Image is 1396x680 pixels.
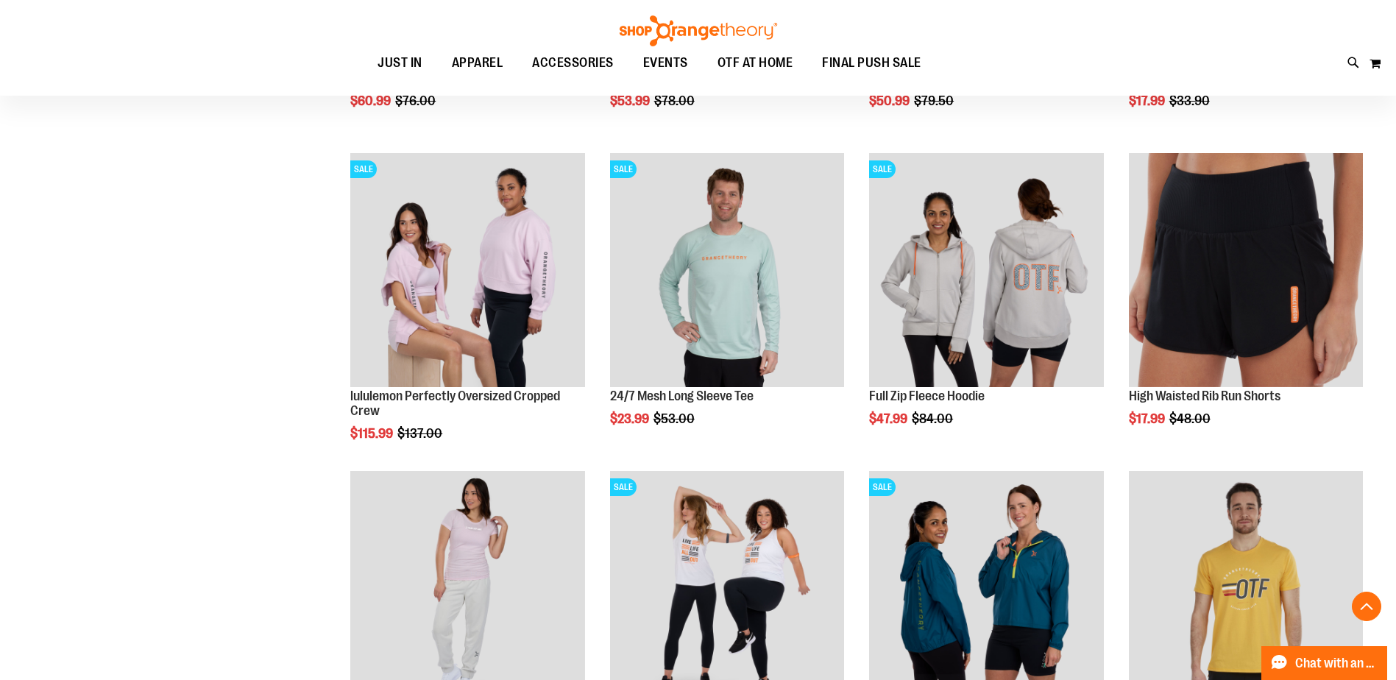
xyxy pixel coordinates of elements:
[610,411,651,426] span: $23.99
[628,46,703,80] a: EVENTS
[363,46,437,80] a: JUST IN
[1129,411,1167,426] span: $17.99
[643,46,688,79] span: EVENTS
[703,46,808,80] a: OTF AT HOME
[654,93,697,108] span: $78.00
[1169,93,1212,108] span: $33.90
[869,153,1103,389] a: Main Image of 1457091SALE
[343,146,592,478] div: product
[610,153,844,387] img: Main Image of 1457095
[869,93,912,108] span: $50.99
[610,153,844,389] a: Main Image of 1457095SALE
[869,411,910,426] span: $47.99
[862,146,1110,464] div: product
[452,46,503,79] span: APPAREL
[1352,592,1381,621] button: Back To Top
[517,46,628,80] a: ACCESSORIES
[869,389,985,403] a: Full Zip Fleece Hoodie
[532,46,614,79] span: ACCESSORIES
[397,426,444,441] span: $137.00
[610,160,637,178] span: SALE
[1129,389,1280,403] a: High Waisted Rib Run Shorts
[1129,93,1167,108] span: $17.99
[610,93,652,108] span: $53.99
[1129,153,1363,389] a: High Waisted Rib Run Shorts
[437,46,518,80] a: APPAREL
[350,153,584,389] a: lululemon Perfectly Oversized Cropped CrewSALE
[350,389,560,418] a: lululemon Perfectly Oversized Cropped Crew
[912,411,955,426] span: $84.00
[869,160,896,178] span: SALE
[350,160,377,178] span: SALE
[378,46,422,79] span: JUST IN
[610,478,637,496] span: SALE
[350,426,395,441] span: $115.99
[822,46,921,79] span: FINAL PUSH SALE
[1295,656,1378,670] span: Chat with an Expert
[350,93,393,108] span: $60.99
[914,93,956,108] span: $79.50
[1129,153,1363,387] img: High Waisted Rib Run Shorts
[869,153,1103,387] img: Main Image of 1457091
[395,93,438,108] span: $76.00
[350,153,584,387] img: lululemon Perfectly Oversized Cropped Crew
[1169,411,1213,426] span: $48.00
[617,15,779,46] img: Shop Orangetheory
[1122,146,1370,464] div: product
[653,411,697,426] span: $53.00
[718,46,793,79] span: OTF AT HOME
[603,146,851,464] div: product
[869,478,896,496] span: SALE
[807,46,936,79] a: FINAL PUSH SALE
[1261,646,1388,680] button: Chat with an Expert
[610,389,754,403] a: 24/7 Mesh Long Sleeve Tee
